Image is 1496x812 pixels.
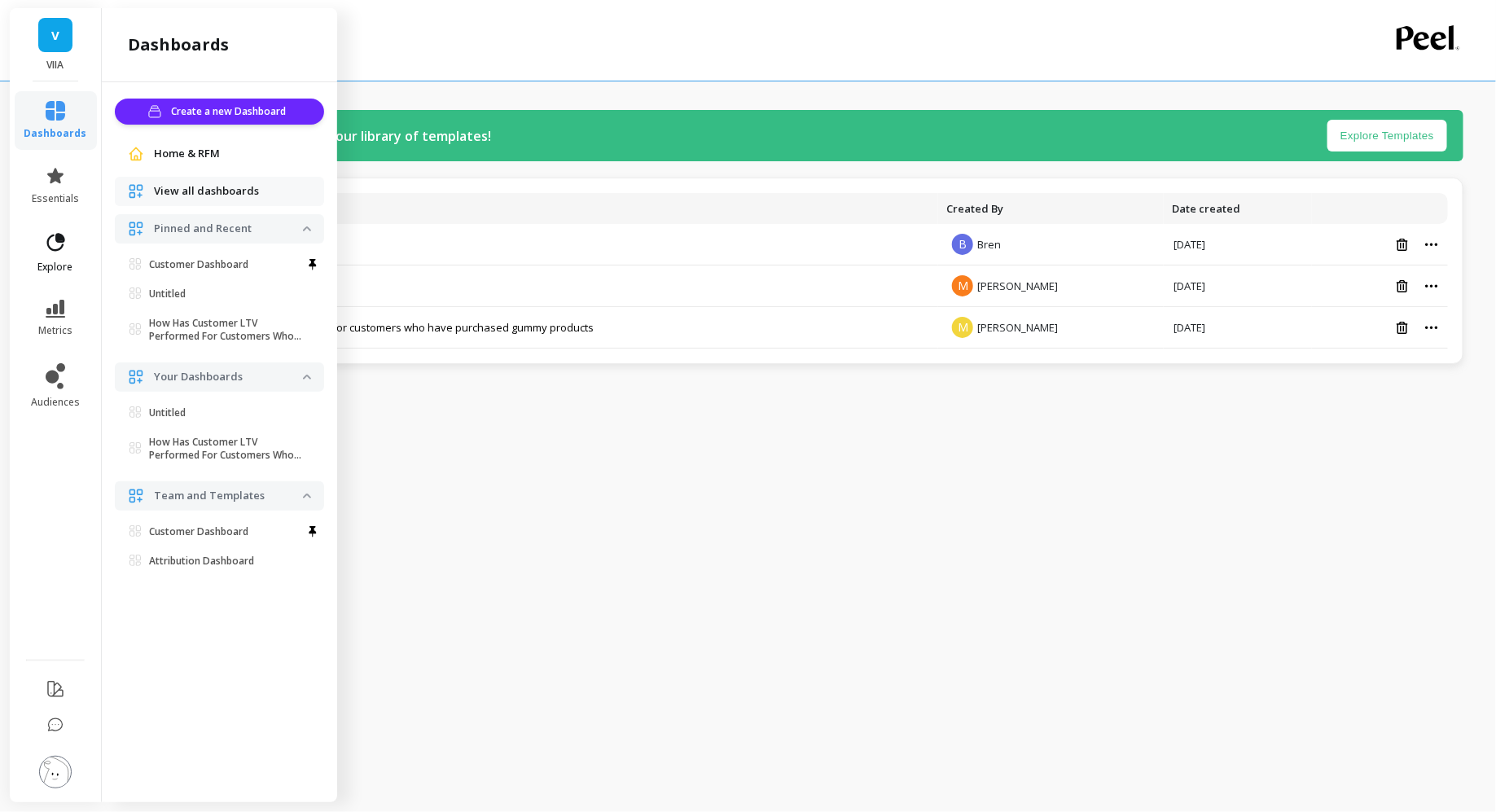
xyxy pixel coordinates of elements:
[162,320,594,335] a: How has customer LTV performed for customers who have purchased gummy products
[977,237,1001,252] span: Bren
[149,525,248,538] p: Customer Dashboard
[171,103,291,120] span: Create a new Dashboard
[938,193,1164,224] th: Toggle SortBy
[303,494,311,498] img: down caret icon
[115,99,324,125] button: Create a new Dashboard
[32,192,79,205] span: essentials
[128,488,144,504] img: navigation item icon
[1164,193,1311,224] th: Toggle SortBy
[952,234,973,255] span: B
[128,369,144,385] img: navigation item icon
[128,146,144,162] img: navigation item icon
[149,406,186,419] p: Untitled
[154,183,311,200] a: View all dashboards
[154,146,220,162] span: Home & RFM
[128,183,144,200] img: navigation item icon
[952,275,973,296] span: M
[149,258,248,271] p: Customer Dashboard
[1164,307,1311,349] td: [DATE]
[977,320,1058,335] span: [PERSON_NAME]
[303,375,311,380] img: down caret icon
[26,59,86,72] p: VIIA
[38,324,72,337] span: metrics
[977,279,1058,293] span: [PERSON_NAME]
[154,488,303,504] p: Team and Templates
[152,193,938,224] th: Toggle SortBy
[303,226,311,231] img: down caret icon
[128,33,229,56] h2: dashboards
[149,287,186,301] p: Untitled
[31,396,80,409] span: audiences
[39,756,72,788] img: profile picture
[149,436,303,462] p: How Has Customer LTV Performed For Customers Who Have Purchased Gummy Products
[154,369,303,385] p: Your Dashboards
[51,26,59,45] span: V
[154,221,303,237] p: Pinned and Recent
[149,317,303,343] p: How Has Customer LTV Performed For Customers Who Have Purchased Gummy Products
[1327,120,1447,151] button: Explore Templates
[1164,266,1311,307] td: [DATE]
[24,127,87,140] span: dashboards
[952,317,973,338] span: M
[128,221,144,237] img: navigation item icon
[1164,224,1311,266] td: [DATE]
[38,261,73,274] span: explore
[154,183,259,200] span: View all dashboards
[149,555,254,568] p: Attribution Dashboard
